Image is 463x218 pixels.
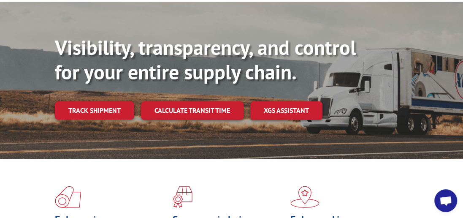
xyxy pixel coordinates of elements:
[55,34,356,85] b: Visibility, transparency, and control for your entire supply chain.
[173,186,192,208] img: xgs-icon-focused-on-flooring-red
[250,101,322,120] a: XGS ASSISTANT
[55,186,81,208] img: xgs-icon-total-supply-chain-intelligence-red
[434,189,457,212] div: Open chat
[141,101,244,120] a: Calculate transit time
[290,186,319,208] img: xgs-icon-flagship-distribution-model-red
[55,101,134,119] a: Track shipment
